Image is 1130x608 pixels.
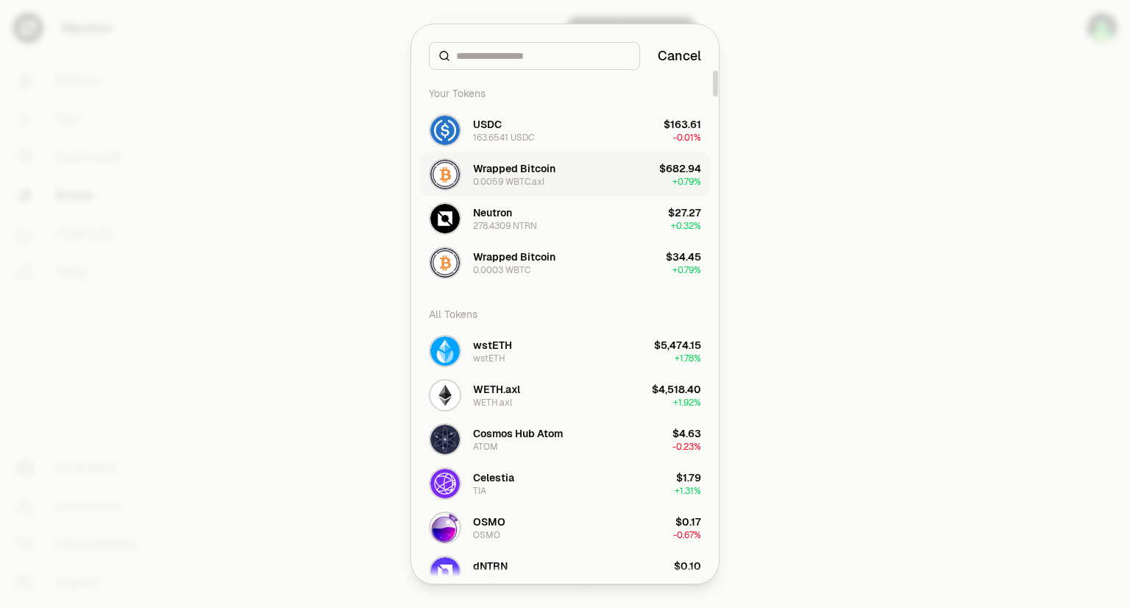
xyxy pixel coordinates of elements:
[430,381,460,410] img: WETH.axl Logo
[473,470,514,485] div: Celestia
[420,462,710,506] button: TIA LogoCelestiaTIA$1.79+1.31%
[672,426,701,441] div: $4.63
[420,506,710,550] button: OSMO LogoOSMOOSMO$0.17-0.67%
[420,373,710,417] button: WETH.axl LogoWETH.axlWETH.axl$4,518.40+1.92%
[473,161,555,176] div: Wrapped Bitcoin
[473,426,563,441] div: Cosmos Hub Atom
[652,382,701,397] div: $4,518.40
[675,485,701,497] span: + 1.31%
[430,160,460,189] img: WBTC.axl Logo
[666,250,701,264] div: $34.45
[420,108,710,152] button: USDC LogoUSDC163.6541 USDC$163.61-0.01%
[664,117,701,132] div: $163.61
[420,197,710,241] button: NTRN LogoNeutron278.4309 NTRN$27.27+0.32%
[671,220,701,232] span: + 0.32%
[674,559,701,573] div: $0.10
[473,220,537,232] div: 278.4309 NTRN
[473,515,505,529] div: OSMO
[473,441,498,453] div: ATOM
[659,161,701,176] div: $682.94
[420,300,710,329] div: All Tokens
[672,441,701,453] span: -0.23%
[473,205,512,220] div: Neutron
[473,176,544,188] div: 0.0059 WBTC.axl
[668,205,701,220] div: $27.27
[676,470,701,485] div: $1.79
[675,573,701,585] span: + 3.17%
[430,248,460,278] img: WBTC Logo
[430,469,460,498] img: TIA Logo
[420,241,710,285] button: WBTC LogoWrapped Bitcoin0.0003 WBTC$34.45+0.79%
[430,336,460,366] img: wstETH Logo
[473,485,486,497] div: TIA
[654,338,701,353] div: $5,474.15
[658,46,701,66] button: Cancel
[473,559,508,573] div: dNTRN
[473,338,512,353] div: wstETH
[430,557,460,587] img: dNTRN Logo
[672,264,701,276] span: + 0.79%
[473,529,500,541] div: OSMO
[420,152,710,197] button: WBTC.axl LogoWrapped Bitcoin0.0059 WBTC.axl$682.94+0.79%
[473,382,520,397] div: WETH.axl
[420,79,710,108] div: Your Tokens
[473,250,555,264] div: Wrapped Bitcoin
[473,397,512,409] div: WETH.axl
[430,425,460,454] img: ATOM Logo
[420,417,710,462] button: ATOM LogoCosmos Hub AtomATOM$4.63-0.23%
[420,329,710,373] button: wstETH LogowstETHwstETH$5,474.15+1.78%
[673,397,701,409] span: + 1.92%
[473,264,530,276] div: 0.0003 WBTC
[675,353,701,364] span: + 1.78%
[430,204,460,233] img: NTRN Logo
[430,513,460,542] img: OSMO Logo
[672,176,701,188] span: + 0.79%
[430,116,460,145] img: USDC Logo
[473,117,502,132] div: USDC
[473,353,505,364] div: wstETH
[473,573,502,585] div: dNTRN
[675,515,701,529] div: $0.17
[673,132,701,144] span: -0.01%
[673,529,701,541] span: -0.67%
[473,132,534,144] div: 163.6541 USDC
[420,550,710,594] button: dNTRN LogodNTRNdNTRN$0.10+3.17%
